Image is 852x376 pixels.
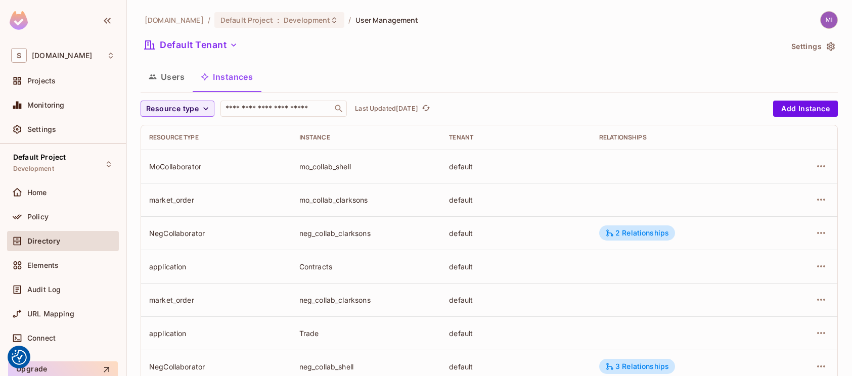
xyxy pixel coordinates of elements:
span: Connect [27,334,56,342]
div: MoCollaborator [149,162,283,171]
span: Click to refresh data [418,103,432,115]
div: NegCollaborator [149,362,283,371]
span: Default Project [220,15,273,25]
span: the active workspace [145,15,204,25]
button: Consent Preferences [12,350,27,365]
span: Home [27,189,47,197]
div: NegCollaborator [149,228,283,238]
span: S [11,48,27,63]
span: Default Project [13,153,66,161]
img: SReyMgAAAABJRU5ErkJggg== [10,11,28,30]
div: application [149,328,283,338]
div: Trade [299,328,433,338]
div: Tenant [449,133,583,142]
span: Workspace: sea.live [32,52,92,60]
button: Instances [193,64,261,89]
span: Monitoring [27,101,65,109]
span: Settings [27,125,56,133]
div: default [449,328,583,338]
div: neg_collab_clarksons [299,295,433,305]
div: application [149,262,283,271]
div: mo_collab_clarksons [299,195,433,205]
div: default [449,228,583,238]
img: Revisit consent button [12,350,27,365]
span: Audit Log [27,286,61,294]
div: market_order [149,295,283,305]
button: Users [141,64,193,89]
span: Projects [27,77,56,85]
span: Resource type [146,103,199,115]
span: Policy [27,213,49,221]
span: User Management [355,15,419,25]
div: default [449,295,583,305]
button: Default Tenant [141,37,242,53]
div: neg_collab_clarksons [299,228,433,238]
button: Add Instance [773,101,838,117]
div: default [449,262,583,271]
img: michal.wojcik@testshipping.com [821,12,837,28]
div: Contracts [299,262,433,271]
div: default [449,362,583,371]
span: URL Mapping [27,310,74,318]
div: 3 Relationships [605,362,669,371]
li: / [348,15,351,25]
p: Last Updated [DATE] [355,105,418,113]
div: Relationships [599,133,765,142]
span: Development [284,15,330,25]
div: market_order [149,195,283,205]
span: Directory [27,237,60,245]
span: : [277,16,280,24]
div: neg_collab_shell [299,362,433,371]
div: default [449,162,583,171]
div: default [449,195,583,205]
span: refresh [422,104,430,114]
div: Instance [299,133,433,142]
button: Settings [787,38,838,55]
div: 2 Relationships [605,228,669,238]
span: Development [13,165,54,173]
div: mo_collab_shell [299,162,433,171]
span: Elements [27,261,59,269]
button: Resource type [141,101,214,117]
li: / [208,15,210,25]
div: Resource type [149,133,283,142]
button: refresh [420,103,432,115]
